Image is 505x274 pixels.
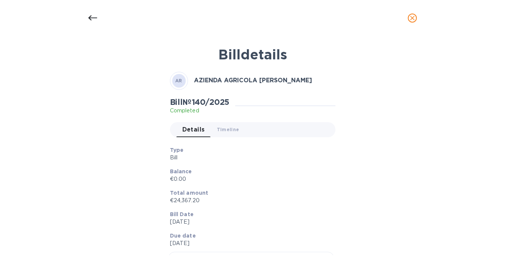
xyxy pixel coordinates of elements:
[170,97,230,107] h2: Bill № 140/2025
[217,126,239,133] span: Timeline
[170,107,230,115] p: Completed
[182,124,205,135] span: Details
[170,218,329,226] p: [DATE]
[170,190,209,196] b: Total amount
[170,168,192,174] b: Balance
[170,197,329,204] p: €24,367.20
[170,147,184,153] b: Type
[170,175,329,183] p: €0.00
[403,9,421,27] button: close
[175,78,182,83] b: AR
[170,211,194,217] b: Bill Date
[170,154,329,162] p: Bill
[170,239,329,247] p: [DATE]
[170,233,196,239] b: Due date
[218,46,287,63] b: Bill details
[194,77,312,84] b: AZIENDA AGRICOLA [PERSON_NAME]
